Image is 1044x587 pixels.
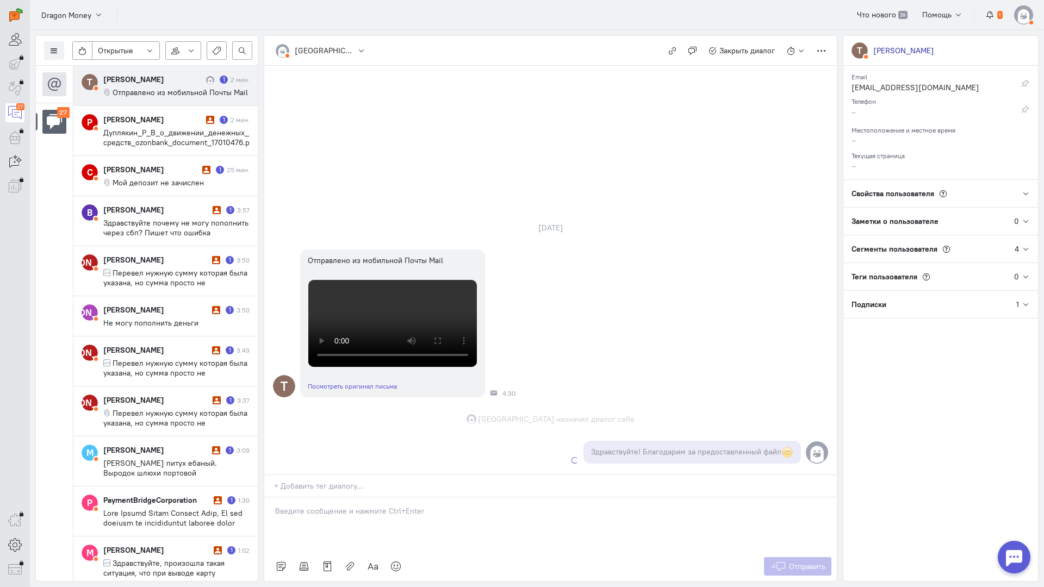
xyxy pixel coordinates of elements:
button: [GEOGRAPHIC_DATA] [270,41,371,60]
button: Закрыть диалог [703,41,781,60]
a: Посмотреть оригинал письма [308,382,397,390]
div: 1 [1016,299,1019,310]
i: Диалог не разобран [212,256,220,264]
div: 3:37 [237,396,250,405]
div: 27 [57,107,70,118]
div: [PERSON_NAME] [103,204,210,215]
i: Диалог не разобран [213,396,221,404]
span: Dragon Money [41,10,91,21]
div: 1:02 [238,546,250,555]
div: 3:57 [237,205,250,215]
div: Местоположение и местное время [852,123,1030,135]
div: Есть неотвеченное сообщение пользователя [220,116,228,124]
div: Есть неотвеченное сообщение пользователя [226,206,234,214]
div: Есть неотвеченное сообщение пользователя [226,256,234,264]
div: 4 [1015,243,1019,254]
a: 27 [5,103,24,122]
span: Что нового [857,10,896,20]
div: [GEOGRAPHIC_DATA] [295,45,355,56]
div: 3:49 [237,346,250,355]
div: [PERSON_NAME] [103,445,209,455]
span: – [852,135,856,145]
div: Есть неотвеченное сообщение пользователя [226,446,234,454]
div: [PERSON_NAME] [103,395,210,405]
div: Есть неотвеченное сообщение пользователя [220,76,228,84]
div: 2 мин. [231,115,250,124]
text: С [87,166,93,178]
span: Отправлено из мобильной Почты Mail [113,88,248,97]
img: carrot-quest.svg [9,8,23,22]
text: P [87,497,92,508]
i: Диалог не разобран [212,346,220,354]
div: Есть неотвеченное сообщение пользователя [227,496,235,504]
a: Что нового 39 [851,5,913,24]
i: Диалог не разобран [212,446,220,454]
div: Подписки [843,291,1016,318]
button: Помощь [916,5,969,24]
small: Email [852,70,867,81]
text: Т [281,378,288,394]
span: – [852,161,856,171]
button: Dragon Money [35,5,109,24]
span: 4:30 [502,390,515,397]
div: Есть неотвеченное сообщение пользователя [227,546,235,554]
div: Есть неотвеченное сообщение пользователя [226,396,234,404]
text: М [86,547,94,558]
div: [PERSON_NAME] [103,164,200,175]
text: [PERSON_NAME] [54,307,126,318]
span: Мой депозит не зачислен [113,178,204,188]
div: Есть неотвеченное сообщение пользователя [226,346,234,354]
div: PaymentBridgeCorporation [103,495,211,505]
text: В [87,207,92,218]
span: Закрыть диалог [719,46,775,55]
text: [PERSON_NAME] [54,257,126,268]
button: Отправить [764,557,832,576]
div: 3:50 [237,255,250,265]
div: [PERSON_NAME] [103,545,211,555]
span: Сегменты пользователя [852,244,937,254]
text: М [86,447,94,458]
i: Диалог не разобран [212,306,220,314]
span: [PERSON_NAME] питух ебаный. Выродок шлюхи портовой [103,458,217,478]
text: Р [87,116,92,128]
span: Здравствуйте почему не могу пополнить через сбп? Пишет что ошибка [103,218,248,238]
img: София [206,76,214,84]
div: Есть неотвеченное сообщение пользователя [216,166,224,174]
div: [PERSON_NAME] [873,45,934,56]
button: Открытые [92,41,160,60]
span: Отправить [789,561,825,571]
div: [DATE] [526,220,575,235]
div: 0 [1014,216,1019,227]
div: Отправлено из мобильной Почты Mail [308,255,477,266]
img: default-v4.png [1014,5,1033,24]
span: Перевел нужную сумму которая была указана, но сумма просто не пополнилась Отправлено с iPhone [103,268,247,297]
i: Диалог не разобран [214,496,222,504]
small: Телефон [852,95,876,105]
i: Диалог не разобран [202,166,210,174]
div: 3:09 [237,446,250,455]
text: [PERSON_NAME] [54,397,126,408]
text: Т [857,45,862,56]
div: – [852,107,1004,120]
i: Диалог не разобран [213,206,221,214]
div: 25 мин. [227,165,250,174]
text: Т [87,76,92,88]
div: 27 [16,103,24,110]
button: 1 [980,5,1009,24]
span: назначил диалог себе [556,414,635,424]
i: Диалог не разобран [214,546,222,554]
div: [PERSON_NAME] [103,304,209,315]
span: [GEOGRAPHIC_DATA] [478,414,555,424]
img: default-v4.png [276,44,289,58]
span: Помощь [922,10,952,20]
span: Свойства пользователя [852,189,934,198]
div: 0 [1014,271,1019,282]
div: [PERSON_NAME] [103,114,203,125]
div: 2 мин. [231,75,250,84]
text: [PERSON_NAME] [54,347,126,358]
span: 39 [898,11,908,20]
span: Дуплякин_Р_В_о_движении_денежных_средств_ozonbank_document_17010476.pdf < [URL][DOMAIN_NAME]> [103,128,250,157]
div: [EMAIL_ADDRESS][DOMAIN_NAME] [852,82,1004,96]
div: Заметки о пользователе [843,208,1014,235]
span: Перевел нужную сумму которая была указана, но сумма просто не пополнилась Отправлено с iPhone [103,358,247,388]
